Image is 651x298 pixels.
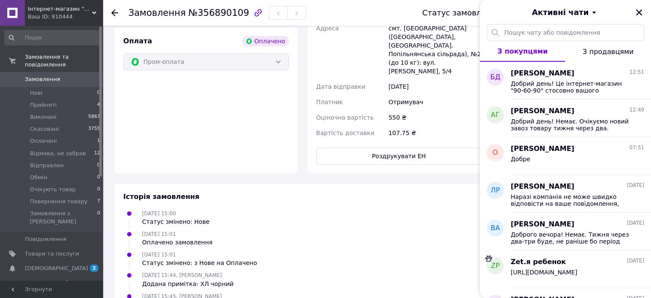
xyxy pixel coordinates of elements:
span: 0 [97,210,100,225]
div: Отримувач [387,94,483,110]
span: 2 [90,265,98,272]
span: Повернення товару [30,198,87,205]
span: [URL][DOMAIN_NAME] [511,269,577,276]
span: 0 [97,186,100,193]
span: [PERSON_NAME] [511,182,574,192]
span: ЛР [490,186,500,196]
span: З продавцями [583,48,633,56]
span: Нові [30,89,42,97]
span: Активні чати [532,7,589,18]
span: Повідомлення [25,235,66,243]
span: Обмін [30,174,47,181]
span: 5867 [88,113,100,121]
span: Замовлення та повідомлення [25,53,103,69]
span: Дата відправки [316,83,366,90]
span: [DATE] 15:44, [PERSON_NAME] [142,272,222,278]
span: Виконані [30,113,56,121]
span: 4 [97,101,100,109]
div: смт. [GEOGRAPHIC_DATA] ([GEOGRAPHIC_DATA], [GEOGRAPHIC_DATA]. Попільнянська сільрада), №2 (до 10 ... [387,21,483,79]
span: 0 [97,89,100,97]
span: АГ [491,110,500,120]
div: Статус змінено: Нове [142,217,210,226]
div: Оплачено замовлення [142,238,212,247]
span: Оплата [123,37,152,45]
div: Повернутися назад [111,9,118,17]
span: Замовлення з [PERSON_NAME] [30,210,97,225]
span: [PERSON_NAME] [511,144,574,154]
span: 07:51 [629,144,644,151]
span: №356890109 [188,8,249,18]
span: [DATE] 15:01 [142,231,176,237]
span: Показники роботи компанії [25,279,79,295]
button: З продавцями [565,41,651,62]
span: 0 [97,174,100,181]
span: Добре [511,156,530,163]
span: 0 [97,162,100,169]
span: Відправлен [30,162,64,169]
button: Активні чати [504,7,627,18]
span: 3755 [88,125,100,133]
span: Платник [316,99,343,105]
span: [DATE] [627,220,644,227]
span: [DATE] 15:01 [142,252,176,258]
span: ВА [490,223,500,233]
span: Zet.я ребенок [511,257,566,267]
span: [PERSON_NAME] [511,106,574,116]
input: Пошук [4,30,101,45]
div: [DATE] [387,79,483,94]
span: Відмова, не забрав [30,150,86,157]
span: Прийняті [30,101,56,109]
button: Закрити [634,7,644,18]
span: Добрий день! Це інтернет-магазин "90-60-90" стосовно вашого замовлення на біндер. Ви написали:"ОГ... [511,80,632,94]
div: Оплачено [242,36,288,46]
span: Адреса [316,25,339,32]
span: 12 [94,150,100,157]
span: [DATE] 15:00 [142,211,176,217]
div: Ваш ID: 910444 [28,13,103,21]
span: Скасовані [30,125,59,133]
span: Оціночна вартість [316,114,374,121]
button: БД[PERSON_NAME]12:51Добрий день! Це інтернет-магазин "90-60-90" стосовно вашого замовлення на бін... [480,62,651,99]
span: Інтернет-магазин "906090" [28,5,92,13]
button: З покупцями [480,41,565,62]
span: Zр [491,261,500,271]
span: Доброго вечора! Немає. Тижня через два-три буде, не раніше бо період відпусток. [511,231,632,245]
button: ЛР[PERSON_NAME][DATE]Наразі компанія не може швидко відповісти на ваше повідомлення, оскільки за ... [480,175,651,213]
div: 550 ₴ [387,110,483,125]
span: [DATE] [627,182,644,189]
div: Статус змінено: з Нове на Оплачено [142,259,257,267]
span: 12:49 [629,106,644,114]
span: [PERSON_NAME] [511,69,574,78]
span: [DEMOGRAPHIC_DATA] [25,265,88,272]
div: 107.75 ₴ [387,125,483,141]
span: Історія замовлення [123,193,199,201]
div: Статус замовлення [422,9,501,17]
span: Вартість доставки [316,129,375,136]
button: АГ[PERSON_NAME]12:49Добрий день! Немає. Очікуємо новий завоз товару тижня через два. [480,99,651,137]
span: 12:51 [629,69,644,76]
span: 1 [97,137,100,145]
span: Добрий день! Немає. Очікуємо новий завоз товару тижня через два. [511,118,632,132]
input: Пошук чату або повідомлення [487,24,644,41]
span: Замовлення [128,8,186,18]
span: Наразі компанія не може швидко відповісти на ваше повідомлення, оскільки за її графіком роботи сь... [511,193,632,207]
span: Замовлення [25,75,60,83]
span: [DATE] [627,257,644,265]
span: 7 [97,198,100,205]
span: З покупцями [497,47,548,55]
span: [PERSON_NAME] [511,220,574,229]
button: О[PERSON_NAME]07:51Добре [480,137,651,175]
span: О [493,148,498,158]
span: Оплачені [30,137,57,145]
span: Товари та послуги [25,250,79,258]
span: БД [490,72,500,82]
div: Додана примітка: ХЛ чорний [142,280,234,288]
button: Роздрукувати ЕН [316,147,482,165]
span: Очікують товар [30,186,76,193]
button: ZрZet.я ребенок[DATE][URL][DOMAIN_NAME] [480,250,651,288]
button: ВА[PERSON_NAME][DATE]Доброго вечора! Немає. Тижня через два-три буде, не раніше бо період відпусток. [480,213,651,250]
